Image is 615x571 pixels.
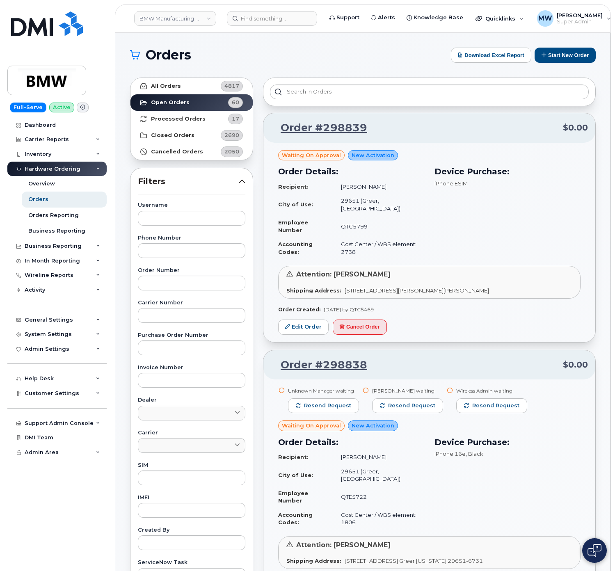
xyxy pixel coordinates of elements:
label: Dealer [138,397,245,403]
td: Cost Center / WBS element: 1806 [334,508,424,530]
h3: Order Details: [278,436,425,448]
strong: Employee Number [278,219,308,233]
a: Open Orders60 [130,94,253,111]
td: 29651 (Greer, [GEOGRAPHIC_DATA]) [334,464,424,486]
input: Search in orders [270,85,589,99]
span: 4817 [224,82,239,90]
strong: City of Use: [278,472,313,478]
strong: Recipient: [278,454,309,460]
strong: City of Use: [278,201,313,208]
span: Resend request [304,402,351,409]
div: Wireless Admin waiting [456,387,527,394]
span: Waiting On Approval [282,422,341,429]
button: Download Excel Report [451,48,531,63]
span: Waiting On Approval [282,151,341,159]
a: Cancelled Orders2050 [130,144,253,160]
strong: Closed Orders [151,132,194,139]
span: iPhone ESIM [434,180,468,187]
label: Invoice Number [138,365,245,370]
h3: Order Details: [278,165,425,178]
span: Attention: [PERSON_NAME] [296,541,391,549]
img: Open chat [588,544,601,557]
span: 60 [232,98,239,106]
button: Resend request [456,398,527,413]
button: Start New Order [535,48,596,63]
td: 29651 (Greer, [GEOGRAPHIC_DATA]) [334,194,424,215]
span: Resend request [388,402,435,409]
label: Username [138,203,245,208]
strong: Shipping Address: [286,557,341,564]
span: 2690 [224,131,239,139]
div: Unknown Manager waiting [288,387,359,394]
span: [STREET_ADDRESS] Greer [US_STATE] 29651-6731 [345,557,483,564]
td: [PERSON_NAME] [334,450,424,464]
strong: Cancelled Orders [151,148,203,155]
span: 17 [232,115,239,123]
strong: Processed Orders [151,116,206,122]
strong: Accounting Codes: [278,512,313,526]
label: Phone Number [138,235,245,241]
strong: Recipient: [278,183,309,190]
span: [STREET_ADDRESS][PERSON_NAME][PERSON_NAME] [345,287,489,294]
span: [DATE] by QTC5469 [324,306,374,313]
td: [PERSON_NAME] [334,180,424,194]
a: All Orders4817 [130,78,253,94]
span: $0.00 [563,122,588,134]
label: Carrier [138,430,245,436]
strong: Accounting Codes: [278,241,313,255]
span: Resend request [472,402,519,409]
span: New Activation [352,422,394,429]
a: Processed Orders17 [130,111,253,127]
label: SIM [138,463,245,468]
span: Filters [138,176,239,187]
button: Resend request [372,398,443,413]
span: Attention: [PERSON_NAME] [296,270,391,278]
span: , Black [466,450,483,457]
strong: Order Created: [278,306,320,313]
strong: Employee Number [278,490,308,504]
label: ServiceNow Task [138,560,245,565]
a: Order #298839 [271,121,367,135]
label: IMEI [138,495,245,500]
strong: Shipping Address: [286,287,341,294]
strong: All Orders [151,83,181,89]
label: Order Number [138,268,245,273]
h3: Device Purchase: [434,165,581,178]
div: [PERSON_NAME] waiting [372,387,443,394]
strong: Open Orders [151,99,190,106]
label: Carrier Number [138,300,245,306]
a: Edit Order [278,320,329,335]
span: 2050 [224,148,239,155]
label: Created By [138,528,245,533]
span: New Activation [352,151,394,159]
span: $0.00 [563,359,588,371]
span: iPhone 16e [434,450,466,457]
h3: Device Purchase: [434,436,581,448]
td: QTC5799 [334,215,424,237]
button: Cancel Order [333,320,387,335]
td: QTE5722 [334,486,424,508]
span: Orders [146,49,191,61]
label: Purchase Order Number [138,333,245,338]
a: Closed Orders2690 [130,127,253,144]
a: Order #298838 [271,358,367,372]
button: Resend request [288,398,359,413]
td: Cost Center / WBS element: 2738 [334,237,424,259]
